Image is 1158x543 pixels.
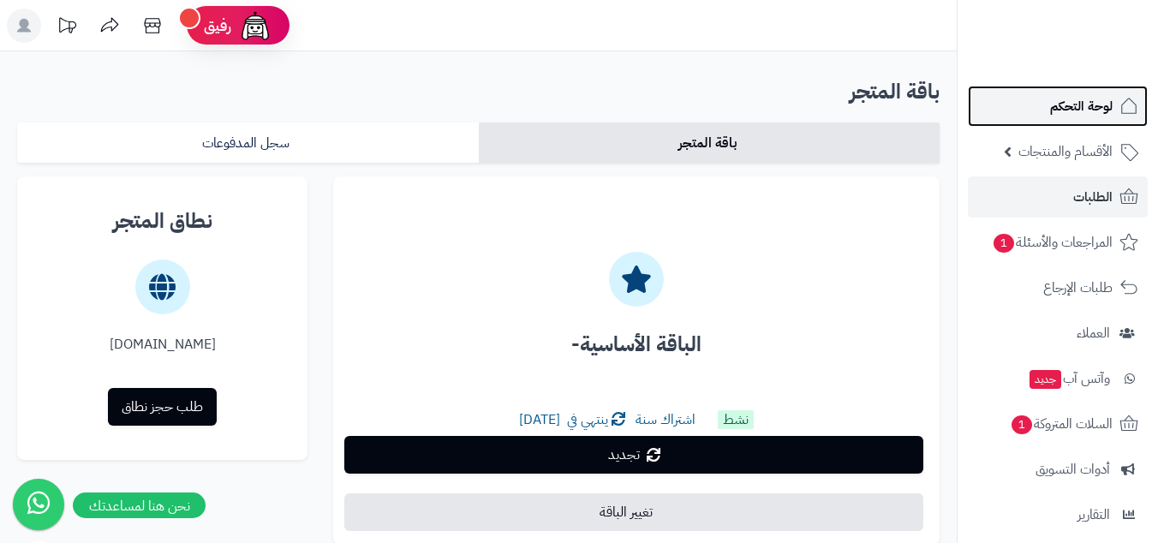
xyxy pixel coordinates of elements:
[994,234,1014,253] span: 1
[718,410,754,429] label: نشط
[479,122,940,164] a: باقة المتجر
[636,409,695,430] span: اشتراك سنة
[347,327,926,362] h4: الباقة الأساسية-
[45,9,88,47] a: تحديثات المنصة
[1036,457,1110,481] span: أدوات التسويق
[968,494,1148,535] a: التقارير
[31,204,294,239] h4: نطاق المتجر
[968,222,1148,263] a: المراجعات والأسئلة1
[968,86,1148,127] a: لوحة التحكم
[519,409,608,430] span: ينتهي في [DATE]
[1028,367,1110,391] span: وآتس آب
[600,502,653,522] span: تغيير الباقة
[1077,321,1110,345] span: العملاء
[1043,276,1113,300] span: طلبات الإرجاع
[1030,370,1061,389] span: جديد
[1073,185,1113,209] span: الطلبات
[1050,94,1113,118] span: لوحة التحكم
[968,403,1148,445] a: السلات المتروكة1
[608,445,640,465] span: تجديد
[968,449,1148,490] a: أدوات التسويق
[1018,140,1113,164] span: الأقسام والمنتجات
[992,230,1113,254] span: المراجعات والأسئلة
[968,358,1148,399] a: وآتس آبجديد
[108,388,217,426] a: طلب حجز نطاق
[238,9,272,43] img: ai-face.png
[968,267,1148,308] a: طلبات الإرجاع
[17,122,479,164] a: سجل المدفوعات
[344,493,923,531] a: تغيير الباقة
[1012,415,1032,434] span: 1
[204,15,231,36] span: رفيق
[1077,503,1110,527] span: التقارير
[344,436,923,474] a: تجديد
[1010,412,1113,436] span: السلات المتروكة
[968,176,1148,218] a: الطلبات
[17,75,940,110] h2: باقة المتجر
[968,313,1148,354] a: العملاء
[31,335,294,355] div: [DOMAIN_NAME]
